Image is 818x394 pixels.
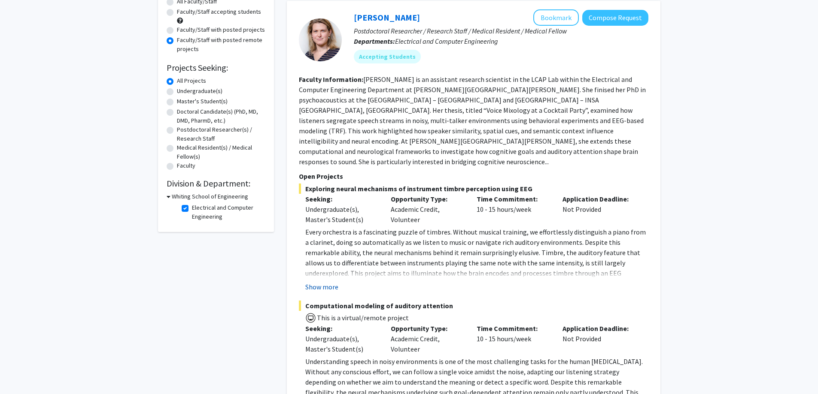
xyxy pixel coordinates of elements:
[477,194,550,204] p: Time Commitment:
[172,192,248,201] h3: Whiting School of Engineering
[299,75,646,166] fg-read-more: [PERSON_NAME] is an assistant research scientist in the LCAP Lab within the Electrical and Comput...
[167,178,265,189] h2: Division & Department:
[384,323,470,354] div: Academic Credit, Volunteer
[299,301,648,311] span: Computational modeling of auditory attention
[177,97,228,106] label: Master's Student(s)
[6,355,36,388] iframe: Chat
[305,204,378,225] div: Undergraduate(s), Master's Student(s)
[177,76,206,85] label: All Projects
[470,323,556,354] div: 10 - 15 hours/week
[192,203,263,221] label: Electrical and Computer Engineering
[316,313,409,322] span: This is a virtual/remote project
[354,26,648,36] p: Postdoctoral Researcher / Research Staff / Medical Resident / Medical Fellow
[354,37,395,45] b: Departments:
[305,194,378,204] p: Seeking:
[177,25,265,34] label: Faculty/Staff with posted projects
[563,194,636,204] p: Application Deadline:
[177,161,195,170] label: Faculty
[391,194,464,204] p: Opportunity Type:
[563,323,636,334] p: Application Deadline:
[299,171,648,181] p: Open Projects
[533,9,579,26] button: Add Moira-Phoebe Huet to Bookmarks
[299,75,363,84] b: Faculty Information:
[384,194,470,225] div: Academic Credit, Volunteer
[391,323,464,334] p: Opportunity Type:
[177,7,261,16] label: Faculty/Staff accepting students
[299,183,648,194] span: Exploring neural mechanisms of instrument timbre perception using EEG
[470,194,556,225] div: 10 - 15 hours/week
[167,63,265,73] h2: Projects Seeking:
[305,282,338,292] button: Show more
[177,125,265,143] label: Postdoctoral Researcher(s) / Research Staff
[477,323,550,334] p: Time Commitment:
[582,10,648,26] button: Compose Request to Moira-Phoebe Huet
[177,36,265,54] label: Faculty/Staff with posted remote projects
[305,227,648,309] p: Every orchestra is a fascinating puzzle of timbres. Without musical training, we effortlessly dis...
[354,50,421,63] mat-chip: Accepting Students
[556,194,642,225] div: Not Provided
[556,323,642,354] div: Not Provided
[305,334,378,354] div: Undergraduate(s), Master's Student(s)
[305,323,378,334] p: Seeking:
[177,87,222,96] label: Undergraduate(s)
[177,143,265,161] label: Medical Resident(s) / Medical Fellow(s)
[395,37,498,45] span: Electrical and Computer Engineering
[354,12,420,23] a: [PERSON_NAME]
[177,107,265,125] label: Doctoral Candidate(s) (PhD, MD, DMD, PharmD, etc.)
